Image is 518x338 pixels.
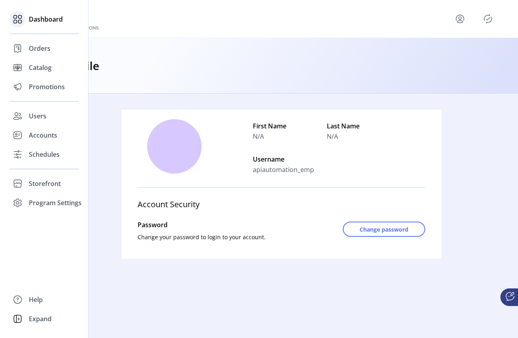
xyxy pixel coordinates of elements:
label: First Name [253,121,286,131]
label: Username [253,154,314,164]
div: Password [138,217,302,233]
label: Last Name [327,121,360,131]
span: apiautomation_emp [253,165,314,174]
span: Dashboard [29,14,63,24]
span: Catalog [29,63,52,72]
span: Users [29,111,46,121]
span: N/A [327,132,338,141]
span: Orders [29,44,50,53]
span: Schedules [29,150,60,159]
span: Program Settings [29,198,82,208]
button: menu [454,12,466,25]
span: Change password [360,225,408,234]
button: Publisher Panel [482,12,494,25]
span: Expand [29,314,52,324]
span: Storefront [29,179,61,188]
button: Change password [343,222,425,237]
span: Promotions [29,82,65,92]
span: Accounts [29,130,57,140]
div: Change your password to login to your account. [138,233,302,241]
span: N/A [253,132,264,141]
span: Help [29,295,43,304]
div: Account Security [138,198,200,210]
